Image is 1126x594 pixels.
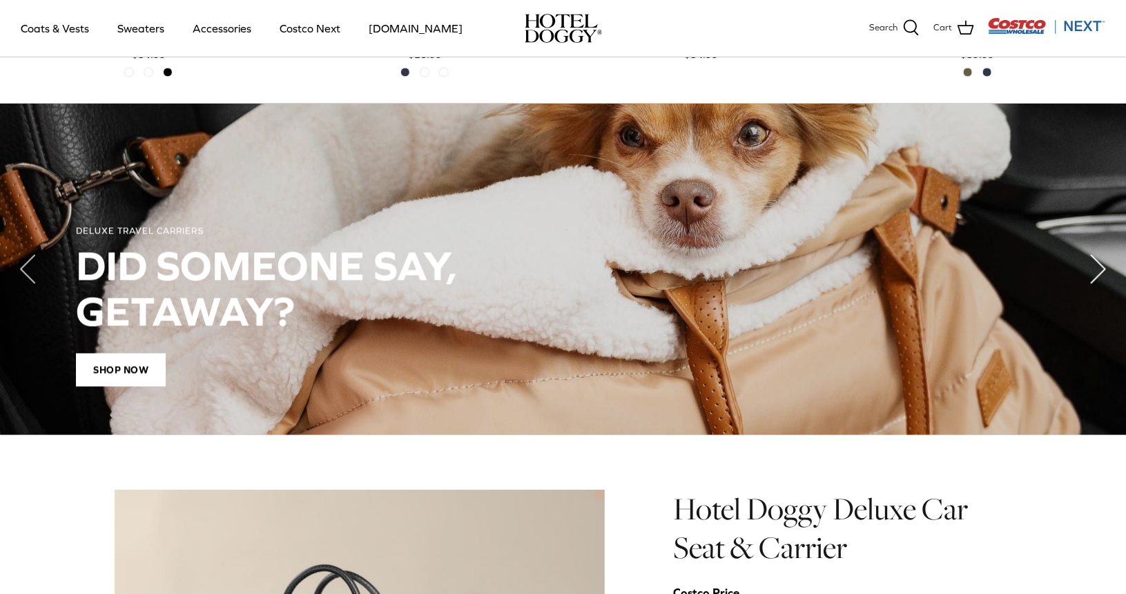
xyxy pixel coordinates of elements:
h2: DID SOMEONE SAY, GETAWAY? [76,243,1051,334]
a: Costco Next [267,5,353,52]
a: Cart [933,19,974,37]
a: Sweaters [105,5,177,52]
a: hoteldoggy.com hoteldoggycom [525,14,602,43]
a: Accessories [180,5,264,52]
button: Next [1071,242,1126,297]
a: Search [869,19,920,37]
div: DELUXE TRAVEL CARRIERS [76,226,1051,238]
span: Shop Now [76,354,166,387]
span: Search [869,21,897,35]
img: hoteldoggycom [525,14,602,43]
a: Visit Costco Next [988,26,1105,37]
a: [DOMAIN_NAME] [356,5,475,52]
h1: Hotel Doggy Deluxe Car Seat & Carrier [673,490,1011,568]
span: Cart [933,21,952,35]
a: Coats & Vests [8,5,101,52]
img: Costco Next [988,17,1105,35]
